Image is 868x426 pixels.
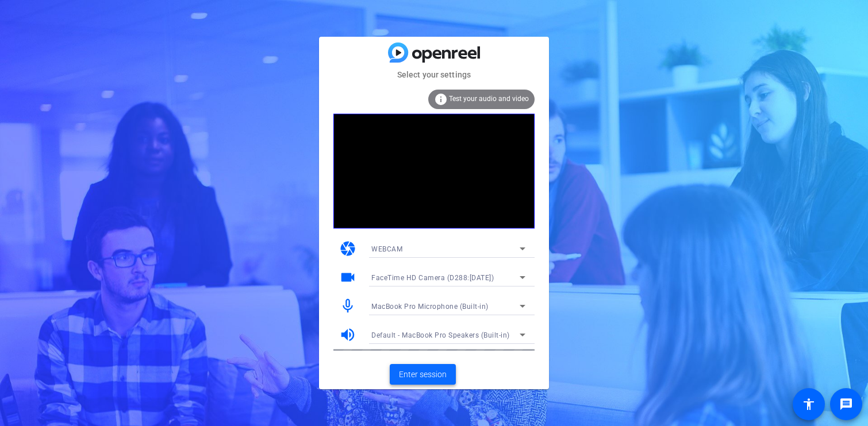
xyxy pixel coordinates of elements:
mat-icon: info [434,92,448,106]
span: Default - MacBook Pro Speakers (Built-in) [371,331,510,339]
mat-icon: message [839,397,853,411]
button: Enter session [390,364,456,385]
img: blue-gradient.svg [388,42,480,63]
mat-icon: videocam [339,269,356,286]
span: MacBook Pro Microphone (Built-in) [371,303,489,311]
mat-icon: mic_none [339,297,356,315]
mat-card-subtitle: Select your settings [319,68,549,81]
span: FaceTime HD Camera (D288:[DATE]) [371,274,494,282]
span: Test your audio and video [449,95,529,103]
mat-icon: volume_up [339,326,356,343]
mat-icon: camera [339,240,356,257]
mat-icon: accessibility [802,397,816,411]
span: Enter session [399,369,447,381]
span: WEBCAM [371,245,402,253]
